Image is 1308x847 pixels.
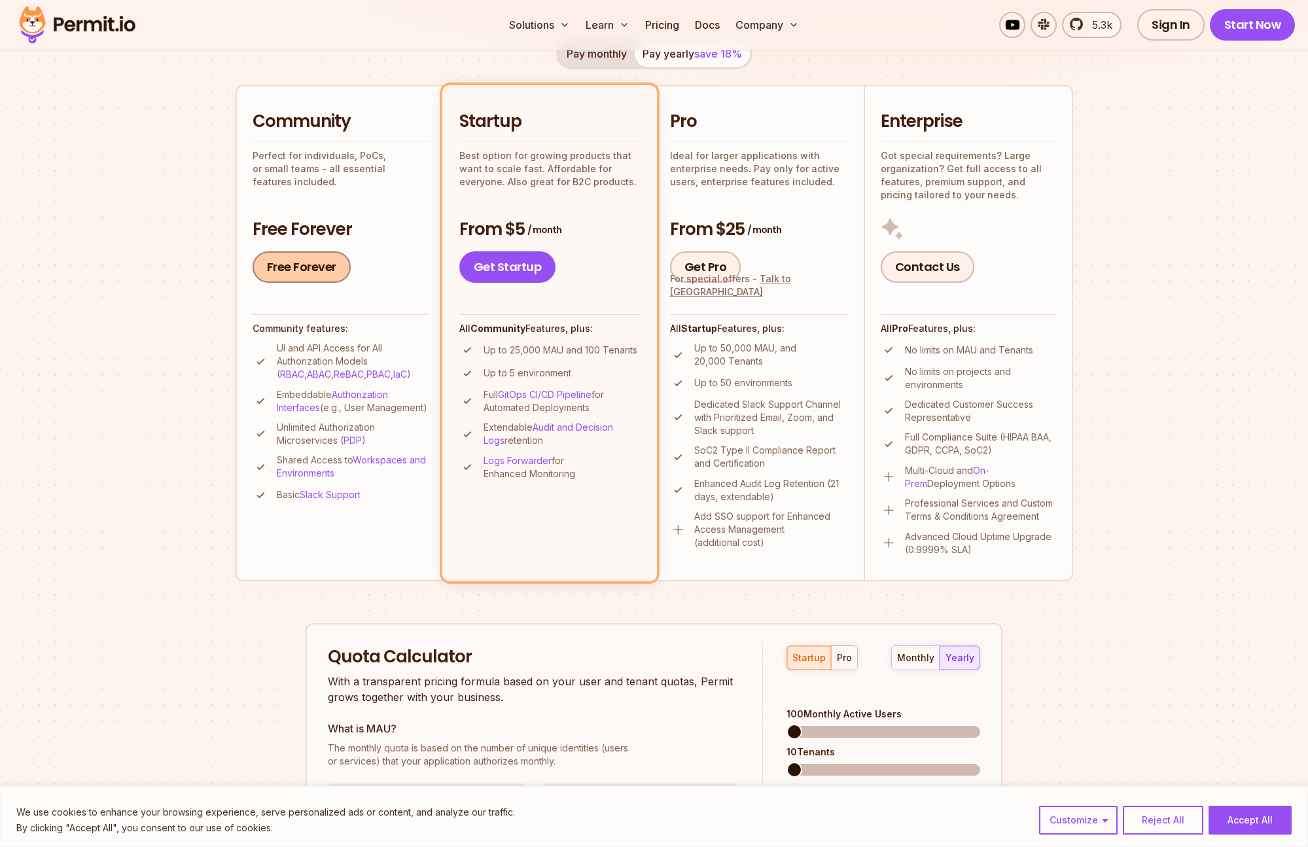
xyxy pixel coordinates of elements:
[730,12,804,38] button: Company
[307,369,331,380] a: ABAC
[881,110,1056,134] h2: Enterprise
[670,272,848,298] div: For special offers -
[892,323,908,334] strong: Pro
[905,365,1056,391] p: No limits on projects and environments
[504,12,575,38] button: Solutions
[640,12,684,38] a: Pricing
[905,465,989,489] a: On-Prem
[1209,806,1292,835] button: Accept All
[670,149,848,189] p: Ideal for larger applications with enterprise needs. Pay only for active users, enterprise featur...
[905,398,1056,424] p: Dedicated Customer Success Representative
[484,422,613,446] a: Audit and Decision Logs
[787,746,980,759] div: 10 Tenants
[328,742,739,755] span: The monthly quota is based on the number of unique identities (users
[277,488,361,501] p: Basic
[694,398,848,437] p: Dedicated Slack Support Channel with Prioritized Email, Zoom, and Slack support
[328,721,739,736] h3: What is MAU?
[484,367,571,380] p: Up to 5 environment
[484,454,640,480] p: for Enhanced Monitoring
[905,530,1056,556] p: Advanced Cloud Uptime Upgrade (0.9999% SLA)
[13,3,141,47] img: Permit logo
[16,820,515,836] p: By clicking "Accept All", you consent to our use of cookies.
[881,149,1056,202] p: Got special requirements? Large organization? Get full access to all features, premium support, a...
[905,431,1056,457] p: Full Compliance Suite (HIPAA BAA, GDPR, CCPA, SoC2)
[459,218,640,242] h3: From $5
[905,497,1056,523] p: Professional Services and Custom Terms & Conditions Agreement
[905,464,1056,490] p: Multi-Cloud and Deployment Options
[498,389,592,400] a: GitOps CI/CD Pipeline
[747,223,781,236] span: / month
[670,251,741,283] a: Get Pro
[897,651,934,664] div: monthly
[670,322,848,335] h4: All Features, plus:
[1123,806,1203,835] button: Reject All
[253,322,429,335] h4: Community features:
[328,674,739,705] p: With a transparent pricing formula based on your user and tenant quotas, Permit grows together wi...
[459,322,640,335] h4: All Features, plus:
[253,218,429,242] h3: Free Forever
[393,369,407,380] a: IaC
[694,510,848,549] p: Add SSO support for Enhanced Access Management (additional cost)
[277,454,429,480] p: Shared Access to
[328,742,739,768] p: or services) that your application authorizes monthly.
[459,149,640,189] p: Best option for growing products that want to scale fast. Affordable for everyone. Also great for...
[366,369,391,380] a: PBAC
[470,323,525,334] strong: Community
[459,110,640,134] h2: Startup
[690,12,725,38] a: Docs
[905,344,1033,357] p: No limits on MAU and Tenants
[253,110,429,134] h2: Community
[300,489,361,500] a: Slack Support
[484,388,640,414] p: Full for Automated Deployments
[253,251,351,283] a: Free Forever
[459,251,556,283] a: Get Startup
[527,223,561,236] span: / month
[694,477,848,503] p: Enhanced Audit Log Retention (21 days, extendable)
[1137,9,1205,41] a: Sign In
[253,149,429,189] p: Perfect for individuals, PoCs, or small teams - all essential features included.
[787,708,980,721] div: 100 Monthly Active Users
[694,444,848,470] p: SoC2 Type II Compliance Report and Certification
[334,369,364,380] a: ReBAC
[881,251,974,283] a: Contact Us
[670,110,848,134] h2: Pro
[344,435,362,446] a: PDP
[681,323,717,334] strong: Startup
[16,804,515,820] p: We use cookies to enhance your browsing experience, serve personalized ads or content, and analyz...
[1084,17,1112,33] span: 5.3k
[277,342,429,381] p: UI and API Access for All Authorization Models ( , , , , )
[559,41,635,67] button: Pay monthly
[484,344,637,357] p: Up to 25,000 MAU and 100 Tenants
[670,218,848,242] h3: From $25
[280,369,304,380] a: RBAC
[277,421,429,447] p: Unlimited Authorization Microservices ( )
[694,376,792,389] p: Up to 50 environments
[881,322,1056,335] h4: All Features, plus:
[694,342,848,368] p: Up to 50,000 MAU, and 20,000 Tenants
[1039,806,1118,835] button: Customize
[277,389,388,413] a: Authorization Interfaces
[580,12,635,38] button: Learn
[484,455,552,466] a: Logs Forwarder
[328,645,739,669] h2: Quota Calculator
[837,651,852,664] div: pro
[277,388,429,414] p: Embeddable (e.g., User Management)
[484,421,640,447] p: Extendable retention
[1210,9,1296,41] a: Start Now
[1062,12,1122,38] a: 5.3k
